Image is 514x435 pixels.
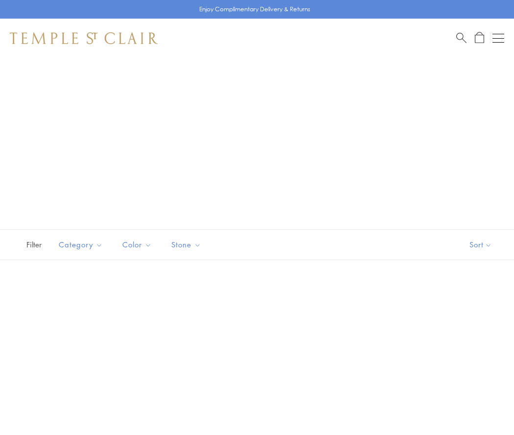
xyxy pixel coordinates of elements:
[115,234,159,256] button: Color
[117,239,159,251] span: Color
[475,32,484,44] a: Open Shopping Bag
[51,234,110,256] button: Category
[492,32,504,44] button: Open navigation
[199,4,310,14] p: Enjoy Complimentary Delivery & Returns
[166,239,209,251] span: Stone
[456,32,467,44] a: Search
[10,32,158,44] img: Temple St. Clair
[164,234,209,256] button: Stone
[54,239,110,251] span: Category
[447,230,514,260] button: Show sort by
